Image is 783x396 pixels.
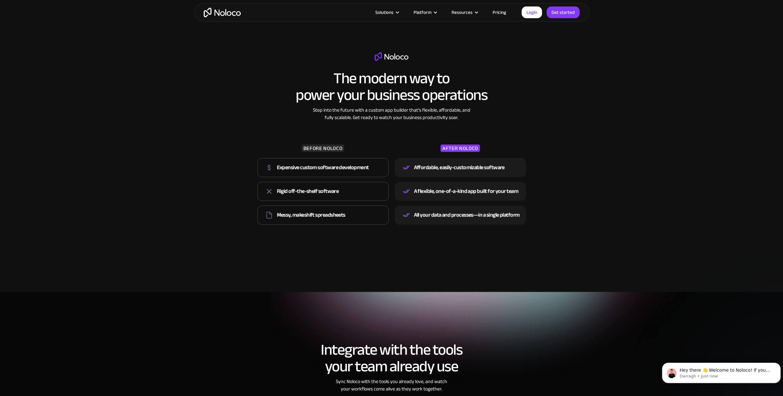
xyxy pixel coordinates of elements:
div: Platform [406,8,444,16]
a: home [204,8,241,17]
div: Solutions [368,8,406,16]
div: Affordable, easily-customizable software [414,163,505,172]
div: Resources [452,8,473,16]
a: Pricing [485,8,514,16]
div: Resources [444,8,485,16]
div: BEFORE NOLOCO [302,144,344,152]
div: Solutions [375,8,394,16]
div: AFTER NOLOCO [440,144,480,152]
h2: Integrate with the tools your team already use [200,341,583,374]
div: Platform [414,8,431,16]
h2: The modern way to power your business operations [296,70,487,103]
div: Messy, makeshift spreadsheets [277,210,345,220]
div: Sync Noloco with the tools you already love, and watch your workflows come alive as they work tog... [310,377,473,392]
a: Get started [547,6,580,18]
a: Login [522,6,542,18]
div: Expensive custom software development [277,163,369,172]
div: A flexible, one-of-a-kind app built for your team [414,187,519,196]
div: Step into the future with a custom app builder that’s flexible, affordable, and fully scalable. G... [310,106,473,121]
iframe: Intercom notifications message [660,350,783,393]
div: All your data and processes—in a single platform [414,210,520,220]
div: Rigid off-the-shelf software [277,187,339,196]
